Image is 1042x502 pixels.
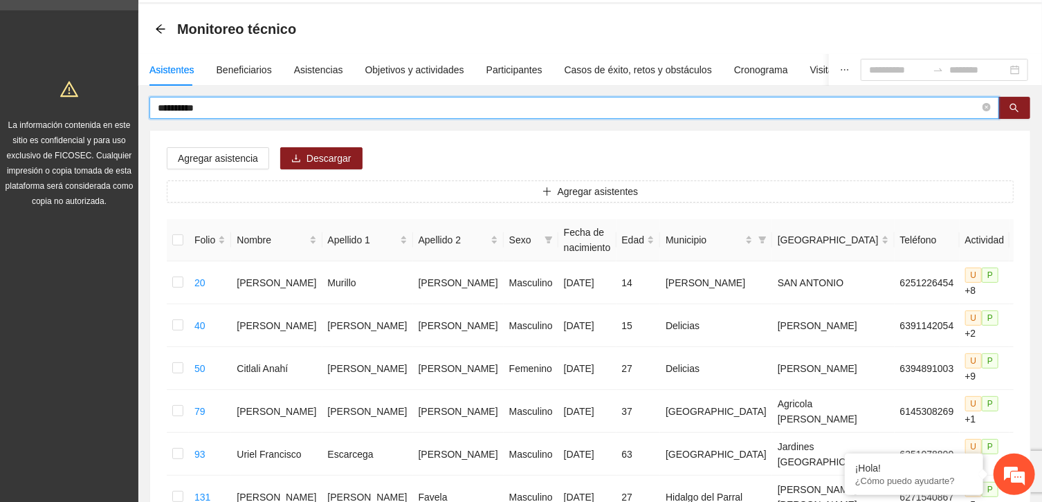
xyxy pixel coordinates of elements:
span: U [965,353,982,369]
span: P [982,310,998,326]
div: Back [155,24,166,35]
span: U [965,396,982,411]
td: Delicias [660,304,772,347]
td: 27 [616,347,661,390]
span: Nombre [237,232,306,248]
button: downloadDescargar [280,147,363,169]
td: Femenino [504,347,558,390]
span: P [982,353,998,369]
td: +8 [960,261,1010,304]
span: Sexo [509,232,539,248]
div: Asistentes [149,62,194,77]
td: Masculino [504,304,558,347]
th: Apellido 1 [322,219,413,261]
td: [PERSON_NAME] [322,304,413,347]
th: Edad [616,219,661,261]
span: Folio [194,232,215,248]
span: Descargar [307,151,351,166]
span: filter [545,236,553,244]
th: Apellido 2 [413,219,504,261]
button: search [998,97,1030,119]
td: [DATE] [558,390,616,433]
td: Murillo [322,261,413,304]
td: [PERSON_NAME] [413,304,504,347]
td: SAN ANTONIO [772,261,895,304]
span: ellipsis [840,65,850,75]
span: arrow-left [155,24,166,35]
td: [PERSON_NAME] [413,390,504,433]
div: Casos de éxito, retos y obstáculos [565,62,712,77]
td: [PERSON_NAME] [231,390,322,433]
a: 20 [194,277,205,288]
div: Visita de campo y entregables [810,62,940,77]
td: Masculino [504,390,558,433]
td: 14 [616,261,661,304]
td: Masculino [504,261,558,304]
td: 6391142054 [895,304,960,347]
td: 63 [616,433,661,476]
th: Nombre [231,219,322,261]
td: Agricola [PERSON_NAME] [772,390,895,433]
span: to [933,64,944,75]
td: Masculino [504,433,558,476]
div: Minimizar ventana de chat en vivo [227,7,260,40]
td: 6251226454 [895,261,960,304]
td: [DATE] [558,433,616,476]
td: 6394891003 [895,347,960,390]
span: La información contenida en este sitio es confidencial y para uso exclusivo de FICOSEC. Cualquier... [6,120,134,206]
span: Agregar asistentes [558,184,639,199]
span: Apellido 2 [419,232,488,248]
span: P [982,268,998,283]
span: search [1009,103,1019,114]
p: ¿Cómo puedo ayudarte? [855,476,973,486]
td: +6 [960,433,1010,476]
td: [PERSON_NAME] [413,347,504,390]
td: [GEOGRAPHIC_DATA] [660,433,772,476]
span: U [965,268,982,283]
a: 50 [194,363,205,374]
a: 93 [194,449,205,460]
span: Apellido 1 [328,232,397,248]
td: +9 [960,347,1010,390]
td: Jardines [GEOGRAPHIC_DATA] [772,433,895,476]
span: close-circle [982,102,991,115]
td: Escarcega [322,433,413,476]
td: Uriel Francisco [231,433,322,476]
span: U [965,439,982,454]
span: Monitoreo técnico [177,18,296,40]
td: [PERSON_NAME] [322,390,413,433]
div: Cronograma [734,62,788,77]
span: P [982,439,998,454]
span: warning [60,80,78,98]
td: [DATE] [558,261,616,304]
div: Beneficiarios [217,62,272,77]
th: Actividad [960,219,1010,261]
td: [PERSON_NAME] [413,261,504,304]
textarea: Escriba su mensaje y pulse “Intro” [7,346,264,394]
button: ellipsis [829,54,861,86]
td: [PERSON_NAME] [413,433,504,476]
td: Citlali Anahí [231,347,322,390]
div: Participantes [486,62,542,77]
span: P [982,482,998,497]
span: plus [542,187,552,198]
div: ¡Hola! [855,463,973,474]
span: Municipio [666,232,742,248]
td: [PERSON_NAME] [231,261,322,304]
td: [GEOGRAPHIC_DATA] [660,390,772,433]
td: 37 [616,390,661,433]
button: Agregar asistencia [167,147,269,169]
span: filter [542,230,556,250]
td: 6145308269 [895,390,960,433]
td: 6351078800 [895,433,960,476]
th: Colonia [772,219,895,261]
th: Municipio [660,219,772,261]
td: [PERSON_NAME] [660,261,772,304]
td: +2 [960,304,1010,347]
td: [PERSON_NAME] [772,304,895,347]
span: [GEOGRAPHIC_DATA] [778,232,879,248]
a: 40 [194,320,205,331]
th: Teléfono [895,219,960,261]
span: close-circle [982,103,991,111]
div: Objetivos y actividades [365,62,464,77]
